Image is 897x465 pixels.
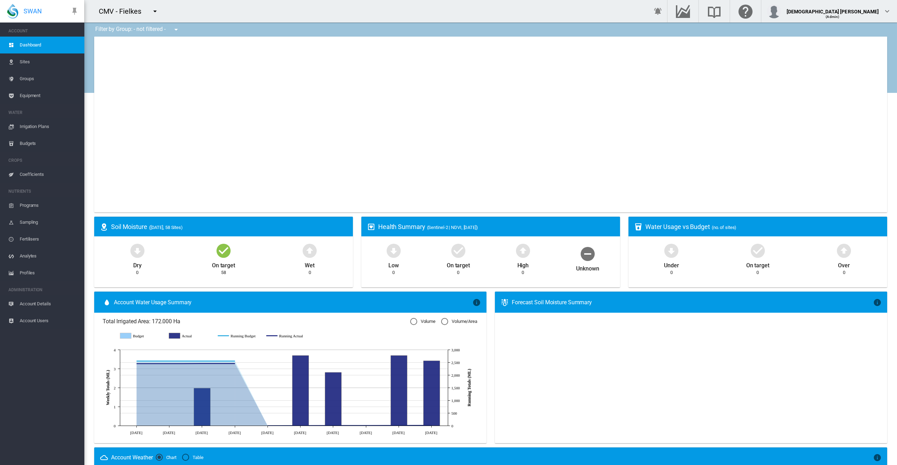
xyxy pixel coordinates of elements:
[195,430,208,434] tspan: [DATE]
[294,430,306,434] tspan: [DATE]
[135,359,138,362] circle: Running Budget 11 Jun 2,554.11
[114,367,116,371] tspan: 3
[873,453,882,461] md-icon: icon-information
[826,15,839,19] span: (Admin)
[20,118,79,135] span: Irrigation Plans
[367,223,375,231] md-icon: icon-heart-box-outline
[451,399,460,403] tspan: 1,000
[182,454,204,461] md-radio-button: Table
[410,318,435,325] md-radio-button: Volume
[675,7,691,15] md-icon: Go to the Data Hub
[114,405,116,409] tspan: 1
[331,424,334,427] circle: Running Actual 23 Jul 6.52
[8,186,79,197] span: NUTRIENTS
[515,242,531,259] md-icon: icon-arrow-up-bold-circle
[451,411,457,415] tspan: 500
[427,225,478,230] span: (Sentinel-2 | NDVI, [DATE])
[292,355,309,426] g: Actual 16 Jul 3.71
[756,269,759,276] div: 0
[8,25,79,37] span: ACCOUNT
[838,259,850,269] div: Over
[873,298,882,306] md-icon: icon-information
[634,223,643,231] md-icon: icon-cup-water
[20,87,79,104] span: Equipment
[100,223,108,231] md-icon: icon-map-marker-radius
[576,262,599,273] div: Unknown
[266,424,269,427] circle: Running Actual 9 Jul 0
[114,386,116,390] tspan: 2
[20,135,79,152] span: Budgets
[8,107,79,118] span: WATER
[424,361,440,426] g: Actual 13 Aug 3.42
[843,269,845,276] div: 0
[120,333,162,339] g: Budget
[388,259,399,269] div: Low
[392,430,405,434] tspan: [DATE]
[70,7,79,15] md-icon: icon-pin
[20,197,79,214] span: Programs
[378,222,614,231] div: Health Summary
[130,430,142,434] tspan: [DATE]
[20,166,79,183] span: Coefficients
[883,7,891,15] md-icon: icon-chevron-down
[451,386,460,390] tspan: 1,500
[651,4,665,18] button: icon-bell-ring
[20,231,79,248] span: Fertilisers
[151,7,159,15] md-icon: icon-menu-down
[200,359,203,362] circle: Running Budget 25 Jun 2,554.11
[451,424,453,428] tspan: 0
[169,23,183,37] button: icon-menu-down
[20,70,79,87] span: Groups
[299,424,302,427] circle: Running Actual 16 Jul 3.71
[228,430,241,434] tspan: [DATE]
[261,430,273,434] tspan: [DATE]
[501,298,509,306] md-icon: icon-thermometer-lines
[172,25,180,34] md-icon: icon-menu-down
[212,259,235,269] div: On target
[20,248,79,265] span: Analytes
[385,242,402,259] md-icon: icon-arrow-down-bold-circle
[233,359,236,362] circle: Running Budget 2 Jul 2,554.11
[457,269,459,276] div: 0
[20,265,79,281] span: Profiles
[148,4,162,18] button: icon-menu-down
[233,362,236,365] circle: Running Actual 2 Jul 2,456.74
[221,269,226,276] div: 58
[301,242,318,259] md-icon: icon-arrow-up-bold-circle
[149,225,183,230] span: ([DATE], 58 Sites)
[787,5,879,12] div: [DEMOGRAPHIC_DATA] [PERSON_NAME]
[215,242,232,259] md-icon: icon-checkbox-marked-circle
[20,53,79,70] span: Sites
[156,454,177,461] md-radio-button: Chart
[767,4,781,18] img: profile.jpg
[467,369,472,406] tspan: Running Totals (ML)
[163,430,175,434] tspan: [DATE]
[451,361,460,365] tspan: 2,500
[90,23,185,37] div: Filter by Group: - not filtered -
[325,372,342,426] g: Actual 23 Jul 2.81
[664,259,679,269] div: Under
[129,242,146,259] md-icon: icon-arrow-down-bold-circle
[430,424,433,427] circle: Running Actual 13 Aug 13.66
[749,242,766,259] md-icon: icon-checkbox-marked-circle
[447,259,470,269] div: On target
[645,222,882,231] div: Water Usage vs Budget
[111,222,347,231] div: Soil Moisture
[105,370,110,405] tspan: Weekly Totals (ML)
[472,298,481,306] md-icon: icon-information
[706,7,723,15] md-icon: Search the knowledge base
[364,424,367,427] circle: Running Actual 30 Jul 6.52
[20,214,79,231] span: Sampling
[835,242,852,259] md-icon: icon-arrow-up-bold-circle
[20,312,79,329] span: Account Users
[114,424,116,428] tspan: 0
[200,362,203,365] circle: Running Actual 25 Jun 2,456.74
[266,333,308,339] g: Running Actual
[168,362,170,365] circle: Running Actual 18 Jun 2,454.76
[24,7,42,15] span: SWAN
[391,355,407,426] g: Actual 6 Aug 3.71
[522,269,524,276] div: 0
[136,269,138,276] div: 0
[309,269,311,276] div: 0
[99,6,148,16] div: CMV - Fielkes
